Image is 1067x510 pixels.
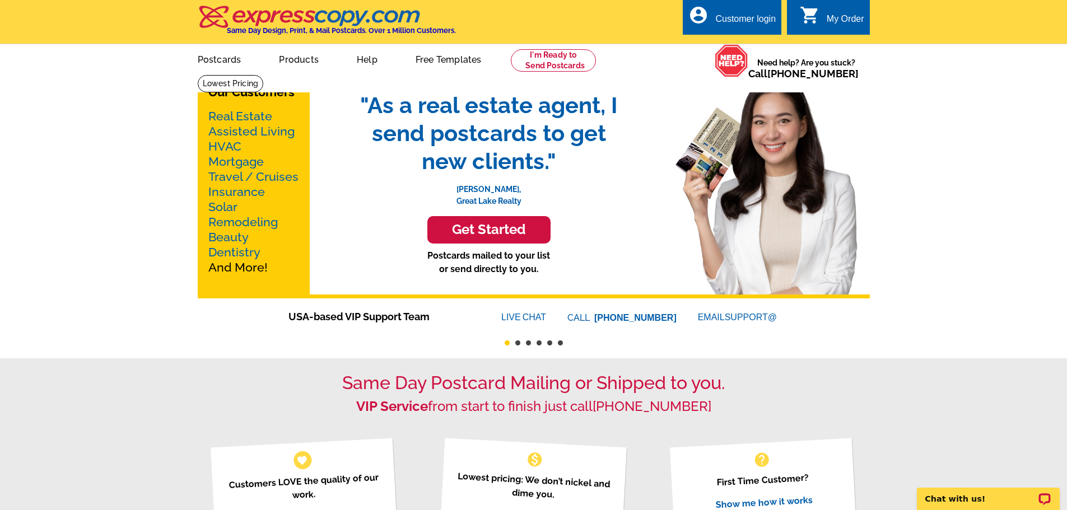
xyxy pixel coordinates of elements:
button: 4 of 6 [537,340,542,345]
a: HVAC [208,139,241,153]
span: USA-based VIP Support Team [288,309,468,324]
h2: from start to finish just call [198,399,870,415]
span: favorite [296,454,308,466]
a: Real Estate [208,109,272,123]
h1: Same Day Postcard Mailing or Shipped to you. [198,372,870,394]
a: EMAILSUPPORT@ [698,312,779,322]
p: Customers LOVE the quality of our work. [225,470,383,506]
a: Get Started [349,216,629,244]
a: Postcards [180,45,259,72]
a: Mortgage [208,155,264,169]
span: monetization_on [526,451,544,469]
a: Show me how it works [715,494,813,510]
a: Travel / Cruises [208,170,299,184]
a: account_circle Customer login [688,12,776,26]
p: First Time Customer? [684,469,842,491]
i: account_circle [688,5,709,25]
font: LIVE [501,311,523,324]
img: help [715,44,748,77]
button: 2 of 6 [515,340,520,345]
a: Insurance [208,185,265,199]
a: Beauty [208,230,249,244]
h4: Same Day Design, Print, & Mail Postcards. Over 1 Million Customers. [227,26,456,35]
a: Solar [208,200,237,214]
a: Free Templates [398,45,500,72]
a: shopping_cart My Order [800,12,864,26]
p: [PERSON_NAME], Great Lake Realty [349,175,629,207]
a: Dentistry [208,245,260,259]
a: [PHONE_NUMBER] [593,398,711,414]
span: Need help? Are you stuck? [748,57,864,79]
button: 6 of 6 [558,340,563,345]
a: [PHONE_NUMBER] [594,313,677,322]
font: SUPPORT@ [725,311,779,324]
button: 5 of 6 [547,340,552,345]
a: Remodeling [208,215,278,229]
a: Products [261,45,337,72]
font: CALL [567,311,591,325]
span: "As a real estate agent, I send postcards to get new clients." [349,91,629,175]
a: [PHONE_NUMBER] [767,68,859,79]
div: My Order [827,14,864,30]
p: Postcards mailed to your list or send directly to you. [349,249,629,276]
strong: VIP Service [356,398,428,414]
span: Call [748,68,859,79]
button: 1 of 6 [505,340,510,345]
a: Assisted Living [208,124,295,138]
div: Customer login [715,14,776,30]
button: 3 of 6 [526,340,531,345]
i: shopping_cart [800,5,820,25]
a: Help [339,45,395,72]
iframe: LiveChat chat widget [910,475,1067,510]
h3: Get Started [441,222,537,238]
span: help [753,451,771,469]
p: And More! [208,109,299,275]
a: LIVECHAT [501,312,546,322]
a: Same Day Design, Print, & Mail Postcards. Over 1 Million Customers. [198,13,456,35]
p: Lowest pricing: We don’t nickel and dime you. [454,469,613,504]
